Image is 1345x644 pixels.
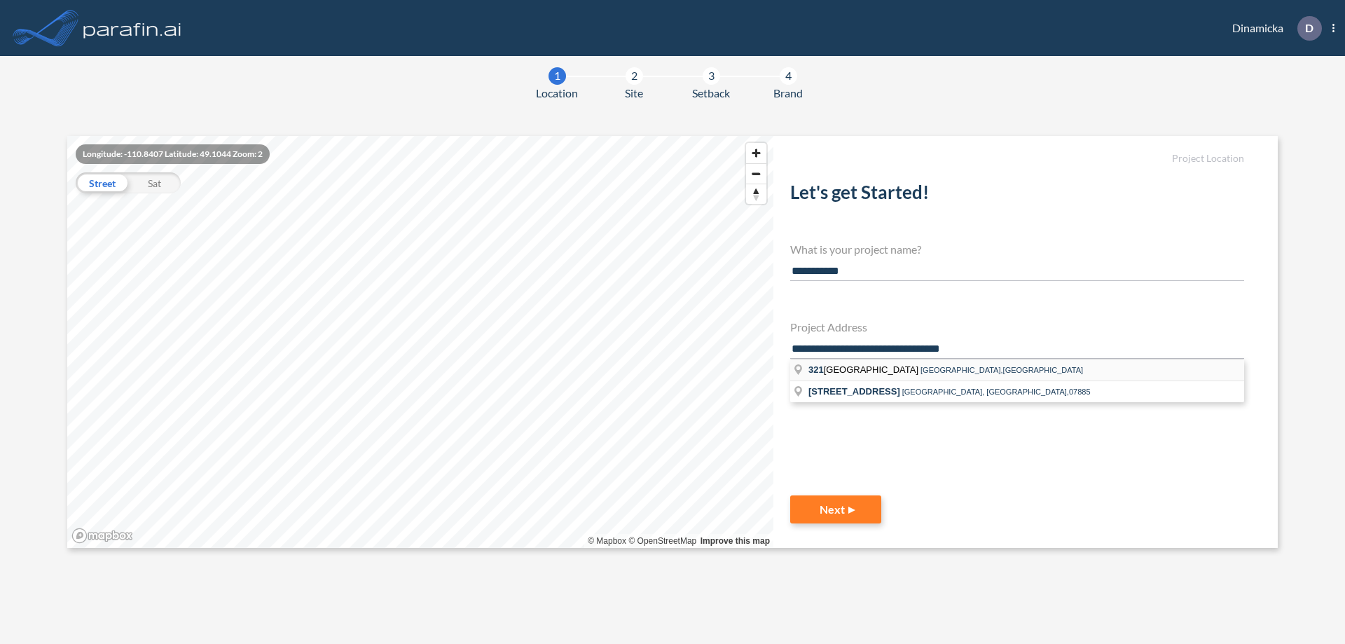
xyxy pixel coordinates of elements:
div: 4 [780,67,797,85]
canvas: Map [67,136,773,548]
span: [STREET_ADDRESS] [808,386,900,397]
div: 2 [626,67,643,85]
a: Mapbox [588,536,626,546]
div: Dinamicka [1211,16,1334,41]
div: Street [76,172,128,193]
span: Brand [773,85,803,102]
div: 1 [549,67,566,85]
button: Zoom in [746,143,766,163]
h4: Project Address [790,320,1244,334]
img: logo [81,14,184,42]
p: D [1305,22,1313,34]
div: Longitude: -110.8407 Latitude: 49.1044 Zoom: 2 [76,144,270,164]
a: Improve this map [701,536,770,546]
span: Setback [692,85,730,102]
h4: What is your project name? [790,242,1244,256]
h2: Let's get Started! [790,181,1244,209]
span: [GEOGRAPHIC_DATA],[GEOGRAPHIC_DATA] [920,366,1083,374]
button: Zoom out [746,163,766,184]
span: [GEOGRAPHIC_DATA], [GEOGRAPHIC_DATA],07885 [902,388,1091,396]
div: 3 [703,67,720,85]
a: Mapbox homepage [71,528,133,544]
div: Sat [128,172,181,193]
span: Location [536,85,578,102]
a: OpenStreetMap [628,536,696,546]
span: Site [625,85,643,102]
span: 321 [808,364,824,375]
h5: Project Location [790,153,1244,165]
button: Reset bearing to north [746,184,766,204]
span: [GEOGRAPHIC_DATA] [808,364,920,375]
span: Zoom out [746,164,766,184]
button: Next [790,495,881,523]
